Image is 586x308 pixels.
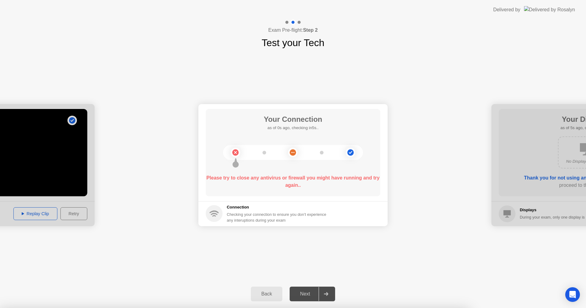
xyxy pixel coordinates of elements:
div: Open Intercom Messenger [565,287,580,302]
div: Delivered by [493,6,520,13]
h5: as of 0s ago, checking in5s.. [264,125,322,131]
b: Step 2 [303,27,318,33]
h1: Test your Tech [262,35,324,50]
img: Delivered by Rosalyn [524,6,575,13]
div: Back [253,291,280,297]
div: Next [291,291,319,297]
h5: Connection [227,204,330,210]
b: Please try to close any antivirus or firewall you might have running and try again.. [206,175,379,188]
h4: Exam Pre-flight: [268,27,318,34]
div: Checking your connection to ensure you don’t experience any interuptions during your exam [227,212,330,223]
h1: Your Connection [264,114,322,125]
